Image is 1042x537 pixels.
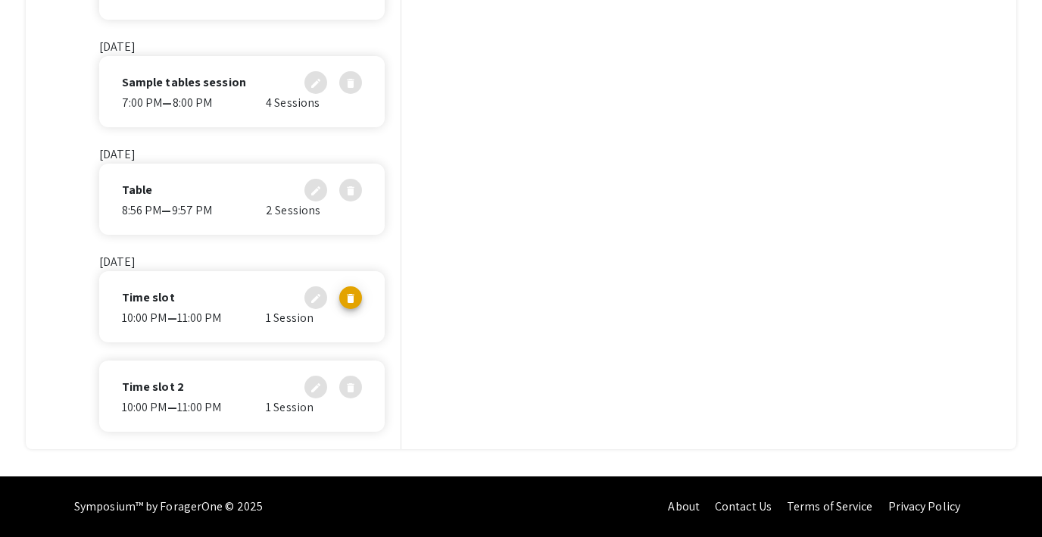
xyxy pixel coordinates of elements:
[122,181,153,199] p: Table
[266,309,362,327] div: 1 Session
[345,379,357,391] mat-icon: delete
[167,399,177,415] b: —
[345,289,357,301] mat-icon: delete
[99,146,385,235] app-session: [DATE]
[99,39,385,127] app-session: [DATE]
[888,498,960,514] a: Privacy Policy
[99,254,385,342] app-session: [DATE]
[345,182,357,194] mat-icon: delete
[345,74,357,86] mat-icon: delete
[715,498,772,514] a: Contact Us
[74,476,263,537] div: Symposium™ by ForagerOne © 2025
[668,498,700,514] a: About
[122,289,175,307] p: Time slot
[310,289,322,301] mat-icon: edit
[310,74,322,86] mat-icon: edit
[122,73,246,92] p: Sample tables session
[266,201,362,220] div: 2 Sessions
[266,398,362,417] div: 1 Session
[122,378,184,396] p: Time slot 2
[122,309,266,327] div: 10:00 PM 11:00 PM
[266,94,362,112] div: 4 Sessions
[122,94,266,112] div: 7:00 PM 8:00 PM
[162,95,172,111] b: —
[122,201,266,220] div: 8:56 PM 9:57 PM
[161,202,171,218] b: —
[310,379,322,391] mat-icon: edit
[122,398,266,417] div: 10:00 PM 11:00 PM
[787,498,873,514] a: Terms of Service
[11,469,64,526] iframe: Chat
[310,182,322,194] mat-icon: edit
[167,310,177,326] b: —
